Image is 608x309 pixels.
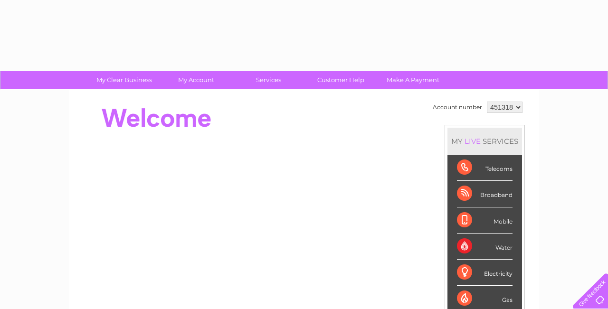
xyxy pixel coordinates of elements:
div: Electricity [457,260,513,286]
div: Telecoms [457,155,513,181]
a: Services [229,71,308,89]
a: My Clear Business [85,71,163,89]
a: Make A Payment [374,71,452,89]
div: LIVE [463,137,483,146]
div: MY SERVICES [447,128,522,155]
div: Water [457,234,513,260]
a: My Account [157,71,236,89]
div: Mobile [457,207,513,234]
td: Account number [430,99,484,115]
a: Customer Help [302,71,380,89]
div: Broadband [457,181,513,207]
